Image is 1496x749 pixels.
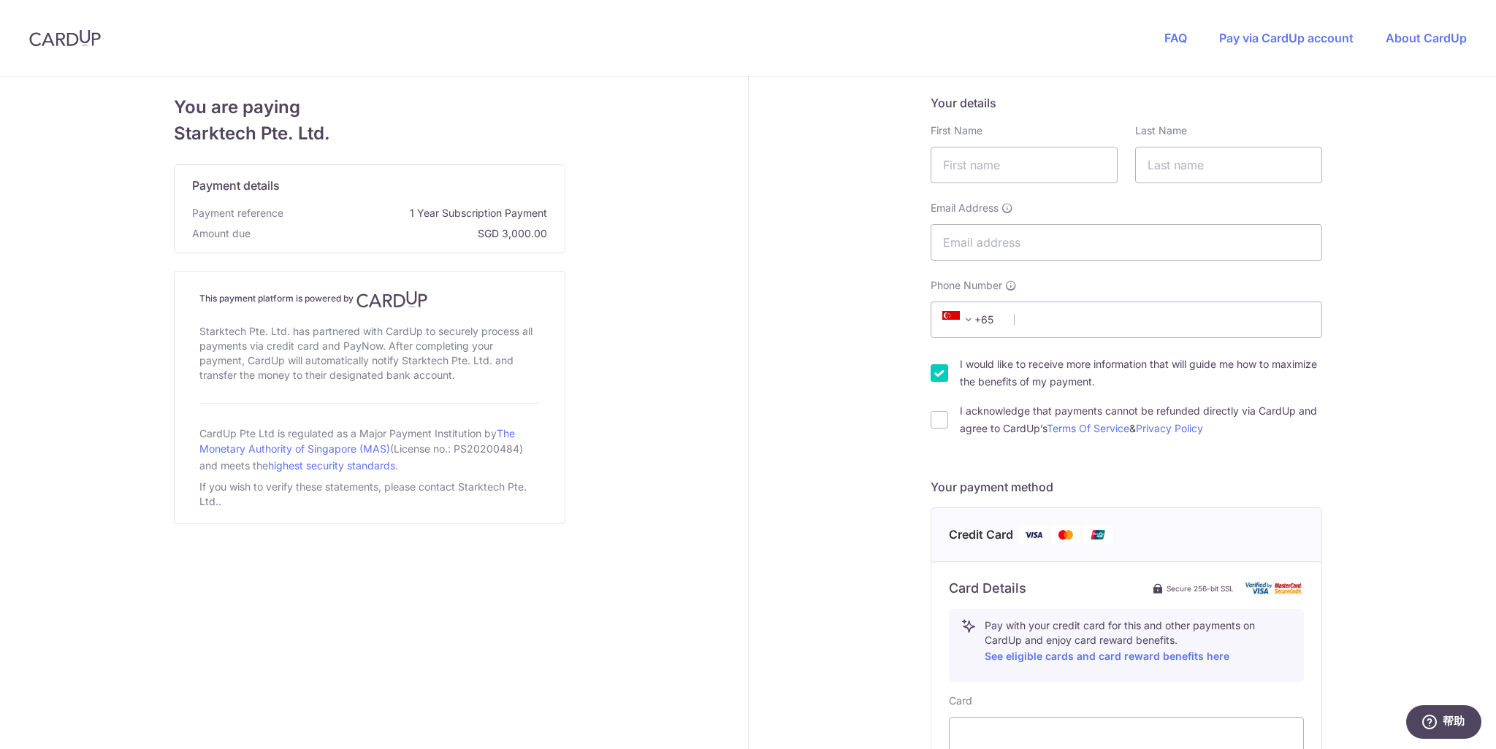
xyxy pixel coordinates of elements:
a: About CardUp [1386,31,1467,45]
span: Secure 256-bit SSL [1167,583,1234,594]
div: If you wish to verify these statements, please contact Starktech Pte. Ltd.. [199,477,540,512]
a: Privacy Policy [1136,422,1203,434]
span: SGD 3,000.00 [256,226,547,241]
h6: Card Details [949,580,1026,597]
span: Payment reference [192,206,283,220]
input: Last name [1135,147,1322,183]
a: FAQ [1164,31,1187,45]
a: Pay via CardUp account [1219,31,1354,45]
h4: This payment platform is powered by [199,291,540,308]
a: highest security standards [268,459,395,472]
label: I acknowledge that payments cannot be refunded directly via CardUp and agree to CardUp’s & [960,402,1322,437]
p: Pay with your credit card for this and other payments on CardUp and enjoy card reward benefits. [985,618,1291,665]
span: Email Address [931,201,999,215]
label: Last Name [1135,123,1187,138]
span: +65 [938,311,1004,329]
div: Starktech Pte. Ltd. has partnered with CardUp to securely process all payments via credit card an... [199,321,540,385]
span: Payment details [192,177,280,194]
span: You are paying [174,94,565,120]
iframe: 打开一个小组件，您可以在其中找到更多信息 [1405,705,1481,742]
h5: Your payment method [931,478,1322,496]
img: CardUp [29,29,101,47]
label: I would like to receive more information that will guide me how to maximize the benefits of my pa... [960,356,1322,391]
span: 1 Year Subscription Payment [289,206,547,220]
span: Credit Card [949,526,1013,544]
img: Mastercard [1051,526,1080,544]
span: +65 [942,311,977,329]
input: First name [931,147,1118,183]
a: See eligible cards and card reward benefits here [985,650,1229,662]
img: Visa [1019,526,1048,544]
img: Union Pay [1083,526,1113,544]
label: First Name [931,123,982,138]
input: Email address [931,224,1322,261]
img: card secure [1245,582,1304,594]
span: Phone Number [931,278,1002,293]
span: Starktech Pte. Ltd. [174,120,565,147]
span: Amount due [192,226,251,241]
h5: Your details [931,94,1322,112]
label: Card [949,694,972,708]
a: Terms Of Service [1047,422,1129,434]
img: CardUp [356,291,428,308]
div: CardUp Pte Ltd is regulated as a Major Payment Institution by (License no.: PS20200484) and meets... [199,421,540,477]
iframe: Secure card payment input frame [961,726,1291,744]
